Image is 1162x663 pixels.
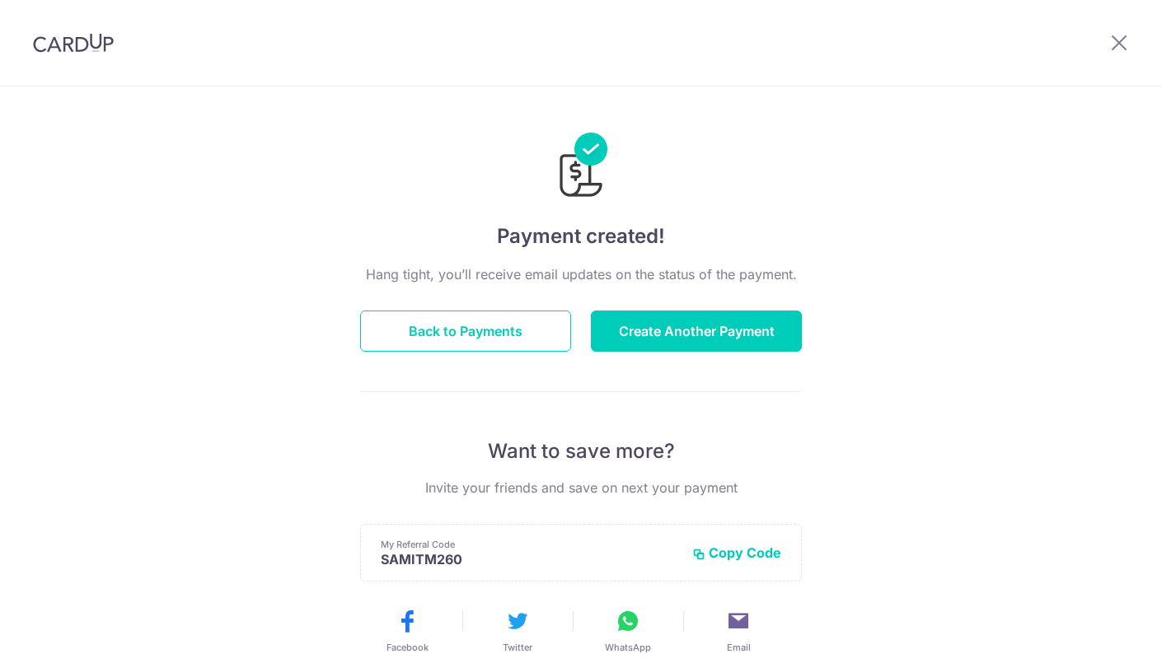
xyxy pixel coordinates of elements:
img: CardUp [33,33,114,53]
p: SAMITM260 [381,551,679,567]
button: Facebook [358,608,456,654]
button: Create Another Payment [591,310,802,352]
button: WhatsApp [579,608,677,654]
button: Email [690,608,787,654]
p: Hang tight, you’ll receive email updates on the status of the payment. [360,264,802,284]
h4: Payment created! [360,222,802,251]
button: Twitter [469,608,566,654]
p: My Referral Code [381,538,679,551]
p: Invite your friends and save on next your payment [360,478,802,497]
span: WhatsApp [605,641,651,654]
button: Back to Payments [360,310,571,352]
span: Facebook [387,641,429,654]
img: Payments [555,133,607,202]
p: Want to save more? [360,438,802,465]
span: Twitter [503,641,532,654]
span: Email [727,641,751,654]
button: Copy Code [692,544,781,561]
